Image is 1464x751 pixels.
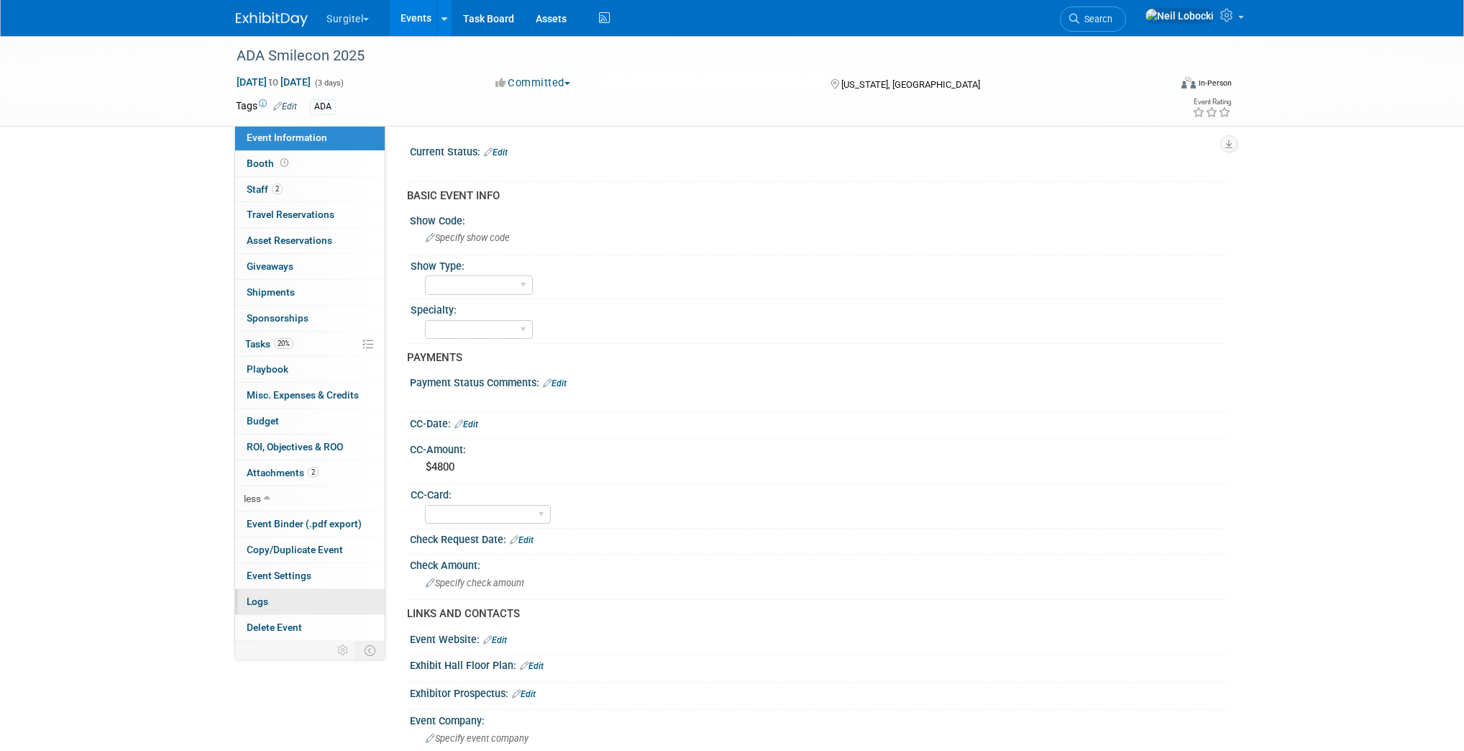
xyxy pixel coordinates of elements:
[426,733,529,744] span: Specify event company
[235,589,385,614] a: Logs
[410,529,1228,547] div: Check Request Date:
[410,372,1228,391] div: Payment Status Comments:
[410,439,1228,457] div: CC-Amount:
[235,280,385,305] a: Shipments
[410,629,1228,647] div: Event Website:
[247,132,327,143] span: Event Information
[245,338,293,350] span: Tasks
[236,12,308,27] img: ExhibitDay
[247,363,288,375] span: Playbook
[308,467,319,478] span: 2
[235,177,385,202] a: Staff2
[235,434,385,460] a: ROI, Objectives & ROO
[407,350,1217,365] div: PAYMENTS
[1192,99,1231,106] div: Event Rating
[454,419,478,429] a: Edit
[235,332,385,357] a: Tasks20%
[410,710,1228,728] div: Event Company:
[235,125,385,150] a: Event Information
[1198,78,1232,88] div: In-Person
[267,76,280,88] span: to
[520,661,544,671] a: Edit
[314,78,344,88] span: (3 days)
[235,563,385,588] a: Event Settings
[247,260,293,272] span: Giveaways
[247,235,332,246] span: Asset Reservations
[510,535,534,545] a: Edit
[235,537,385,563] a: Copy/Duplicate Event
[244,493,261,504] span: less
[235,357,385,382] a: Playbook
[247,389,359,401] span: Misc. Expenses & Credits
[483,635,507,645] a: Edit
[331,641,356,660] td: Personalize Event Tab Strip
[411,299,1222,317] div: Specialty:
[247,286,295,298] span: Shipments
[410,413,1228,432] div: CC-Date:
[235,409,385,434] a: Budget
[235,615,385,640] a: Delete Event
[426,578,524,588] span: Specify check amount
[235,228,385,253] a: Asset Reservations
[235,460,385,486] a: Attachments2
[247,544,343,555] span: Copy/Duplicate Event
[543,378,567,388] a: Edit
[411,255,1222,273] div: Show Type:
[1181,77,1196,88] img: Format-Inperson.png
[410,141,1228,160] div: Current Status:
[1060,6,1126,32] a: Search
[273,101,297,111] a: Edit
[247,441,343,452] span: ROI, Objectives & ROO
[247,518,362,529] span: Event Binder (.pdf export)
[247,183,283,195] span: Staff
[512,689,536,699] a: Edit
[247,622,302,633] span: Delete Event
[1079,14,1112,24] span: Search
[407,188,1217,204] div: BASIC EVENT INFO
[235,383,385,408] a: Misc. Expenses & Credits
[235,511,385,537] a: Event Binder (.pdf export)
[1145,8,1214,24] img: Neil Lobocki
[274,338,293,349] span: 20%
[490,76,576,91] button: Committed
[410,655,1228,673] div: Exhibit Hall Floor Plan:
[410,555,1228,573] div: Check Amount:
[236,76,311,88] span: [DATE] [DATE]
[272,183,283,194] span: 2
[484,147,508,158] a: Edit
[247,570,311,581] span: Event Settings
[278,158,291,168] span: Booth not reserved yet
[235,202,385,227] a: Travel Reservations
[247,415,279,427] span: Budget
[232,43,1147,69] div: ADA Smilecon 2025
[236,99,297,115] td: Tags
[841,79,980,90] span: [US_STATE], [GEOGRAPHIC_DATA]
[235,151,385,176] a: Booth
[1084,75,1232,96] div: Event Format
[247,312,308,324] span: Sponsorships
[247,596,268,607] span: Logs
[235,306,385,331] a: Sponsorships
[235,486,385,511] a: less
[426,232,510,243] span: Specify show code
[411,484,1222,502] div: CC-Card:
[421,456,1217,478] div: $4800
[407,606,1217,622] div: LINKS AND CONTACTS
[356,641,385,660] td: Toggle Event Tabs
[247,467,319,478] span: Attachments
[410,683,1228,701] div: Exhibitor Prospectus:
[310,99,336,114] div: ADA
[235,254,385,279] a: Giveaways
[247,209,334,220] span: Travel Reservations
[247,158,291,169] span: Booth
[410,210,1228,228] div: Show Code:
